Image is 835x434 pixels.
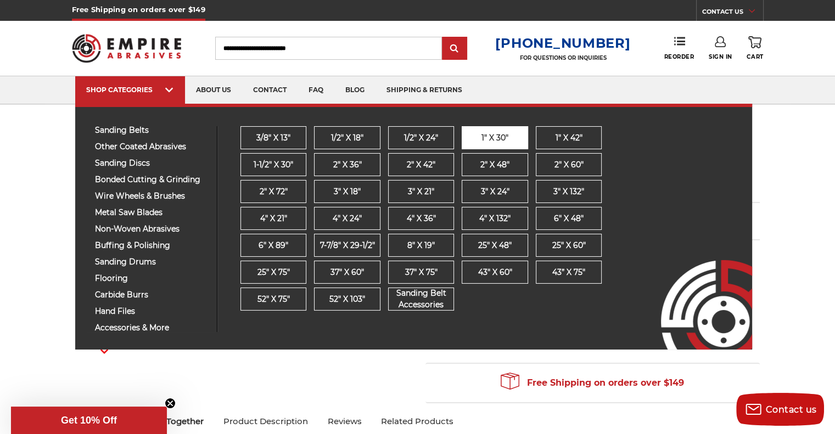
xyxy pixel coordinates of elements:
[481,186,509,198] span: 3" x 24"
[553,186,584,198] span: 3" x 132"
[444,38,466,60] input: Submit
[747,53,763,60] span: Cart
[95,258,209,266] span: sanding drums
[165,398,176,409] button: Close teaser
[95,208,209,217] span: metal saw blades
[317,409,371,433] a: Reviews
[766,404,817,415] span: Contact us
[331,132,363,144] span: 1/2" x 18"
[641,228,752,350] img: Empire Abrasives Logo Image
[333,213,362,224] span: 4" x 24"
[407,159,435,171] span: 2" x 42"
[556,132,582,144] span: 1" x 42"
[376,76,473,104] a: shipping & returns
[95,241,209,250] span: buffing & polishing
[95,291,209,299] span: carbide burrs
[95,307,209,315] span: hand files
[95,176,209,184] span: bonded cutting & grinding
[334,76,376,104] a: blog
[408,186,434,198] span: 3" x 21"
[709,53,732,60] span: Sign In
[260,213,287,224] span: 4" x 21"
[61,415,117,426] span: Get 10% Off
[298,76,334,104] a: faq
[702,5,763,21] a: CONTACT US
[72,27,182,70] img: Empire Abrasives
[552,267,585,278] span: 43” x 75"
[91,339,117,363] button: Next
[213,409,317,433] a: Product Description
[554,159,584,171] span: 2" x 60"
[664,53,694,60] span: Reorder
[478,267,512,278] span: 43" x 60"
[259,240,288,251] span: 6" x 89"
[95,159,209,167] span: sanding discs
[333,159,361,171] span: 2" x 36"
[554,213,584,224] span: 6" x 48"
[95,192,209,200] span: wire wheels & brushes
[259,186,287,198] span: 2" x 72"
[481,132,508,144] span: 1" x 30"
[257,267,289,278] span: 25" x 75"
[495,54,630,61] p: FOR QUESTIONS OR INQUIRIES
[389,288,454,311] span: Sanding Belt Accessories
[407,240,435,251] span: 8" x 19"
[405,267,438,278] span: 37" x 75"
[330,267,364,278] span: 37" x 60"
[736,393,824,426] button: Contact us
[242,76,298,104] a: contact
[86,86,174,94] div: SHOP CATEGORIES
[747,36,763,60] a: Cart
[95,324,209,332] span: accessories & more
[254,159,293,171] span: 1-1/2" x 30"
[664,36,694,60] a: Reorder
[371,409,463,433] a: Related Products
[95,143,209,151] span: other coated abrasives
[501,372,684,394] span: Free Shipping on orders over $149
[95,225,209,233] span: non-woven abrasives
[95,274,209,283] span: flooring
[329,294,365,305] span: 52" x 103"
[256,132,290,144] span: 3/8" x 13"
[479,213,511,224] span: 4" x 132"
[257,294,289,305] span: 52" x 75"
[495,35,630,51] a: [PHONE_NUMBER]
[185,76,242,104] a: about us
[480,159,509,171] span: 2" x 48"
[552,240,586,251] span: 25" x 60"
[320,240,374,251] span: 7-7/8" x 29-1/2"
[95,126,209,134] span: sanding belts
[478,240,512,251] span: 25" x 48"
[11,407,167,434] div: Get 10% OffClose teaser
[404,132,438,144] span: 1/2" x 24"
[407,213,436,224] span: 4" x 36"
[334,186,361,198] span: 3" x 18"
